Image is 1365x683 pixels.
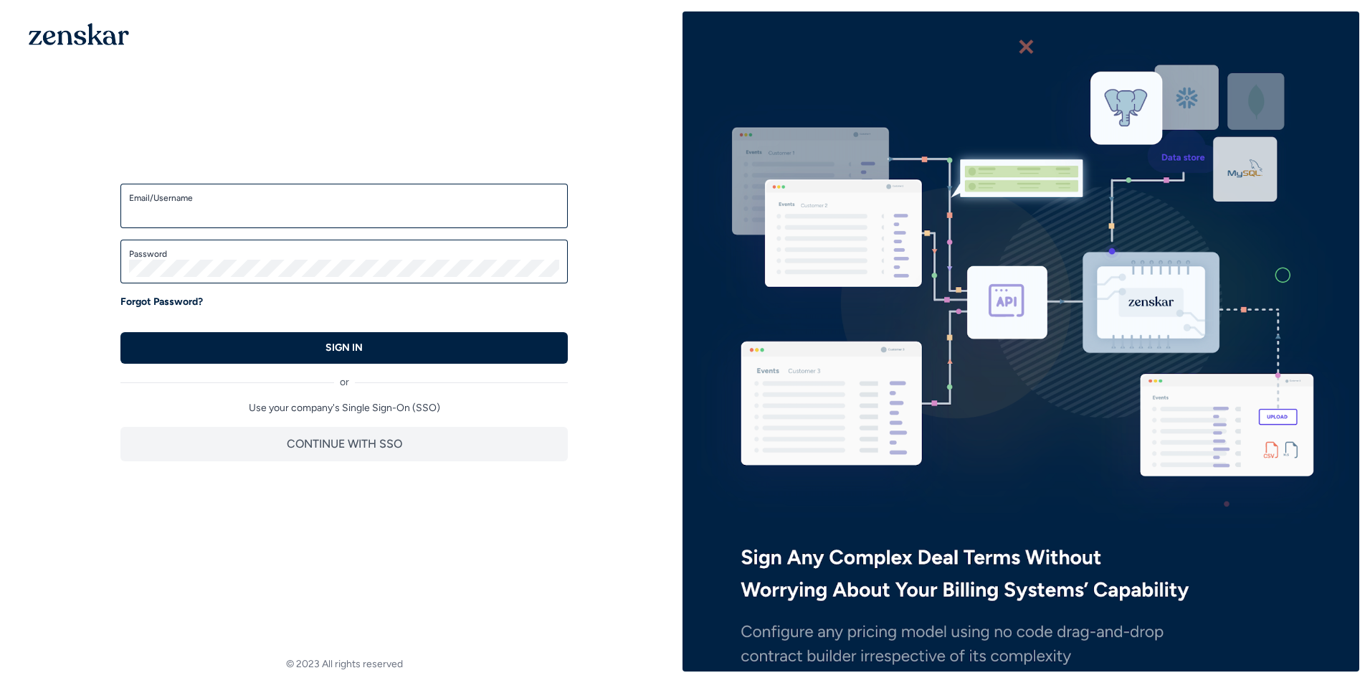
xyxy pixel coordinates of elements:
[129,192,559,204] label: Email/Username
[325,341,363,355] p: SIGN IN
[120,427,568,461] button: CONTINUE WITH SSO
[129,248,559,260] label: Password
[120,401,568,415] p: Use your company's Single Sign-On (SSO)
[6,657,682,672] footer: © 2023 All rights reserved
[120,364,568,390] div: or
[120,332,568,364] button: SIGN IN
[120,295,203,309] a: Forgot Password?
[29,23,129,45] img: 1OGAJ2xQqyY4LXKgY66KYq0eOWRCkrZdAb3gUhuVAqdWPZE9SRJmCz+oDMSn4zDLXe31Ii730ItAGKgCKgCCgCikA4Av8PJUP...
